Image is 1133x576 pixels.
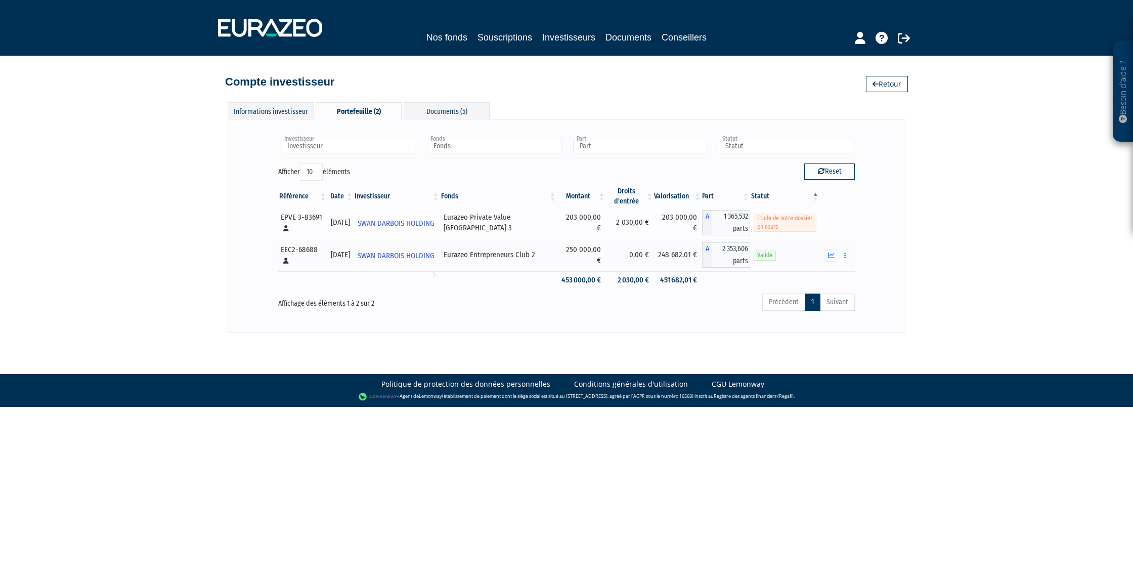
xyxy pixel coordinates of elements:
[606,239,654,271] td: 0,00 €
[440,186,557,207] th: Fonds: activer pour trier la colonne par ordre croissant
[432,265,436,284] i: Voir l'investisseur
[331,250,350,260] div: [DATE]
[281,212,324,234] div: EPVE 3-83691
[404,102,490,119] div: Documents (5)
[712,379,764,389] a: CGU Lemonway
[218,19,322,37] img: 1732889491-logotype_eurazeo_blanc_rvb.png
[702,242,712,268] span: A
[702,210,751,235] div: A - Eurazeo Private Value Europe 3
[225,76,334,88] h4: Compte investisseur
[702,210,712,235] span: A
[327,186,354,207] th: Date: activer pour trier la colonne par ordre croissant
[283,258,289,264] i: [Français] Personne physique
[358,214,434,233] span: SWAN DARBOIS HOLDING
[662,30,707,45] a: Conseillers
[354,213,440,233] a: SWAN DARBOIS HOLDING
[714,393,794,399] a: Registre des agents financiers (Regafi)
[574,379,688,389] a: Conditions générales d'utilisation
[654,239,702,271] td: 248 682,01 €
[426,30,467,45] a: Nos fonds
[557,186,606,207] th: Montant: activer pour trier la colonne par ordre croissant
[702,242,751,268] div: A - Eurazeo Entrepreneurs Club 2
[281,244,324,266] div: EEC2-68688
[750,186,820,207] th: Statut : activer pour trier la colonne par ordre d&eacute;croissant
[654,207,702,239] td: 203 000,00 €
[557,207,606,239] td: 203 000,00 €
[606,207,654,239] td: 2 030,00 €
[702,186,751,207] th: Part: activer pour trier la colonne par ordre croissant
[557,239,606,271] td: 250 000,00 €
[804,163,855,180] button: Reset
[283,225,289,231] i: [Français] Personne physique
[278,163,350,181] label: Afficher éléments
[754,251,776,260] span: Valide
[444,250,553,260] div: Eurazeo Entrepreneurs Club 2
[300,163,323,181] select: Afficheréléments
[1117,46,1129,137] p: Besoin d'aide ?
[605,30,651,45] a: Documents
[358,246,434,265] span: SWAN DARBOIS HOLDING
[606,186,654,207] th: Droits d'entrée: activer pour trier la colonne par ordre croissant
[866,76,908,92] a: Retour
[432,233,436,252] i: Voir l'investisseur
[654,271,702,289] td: 451 682,01 €
[354,186,440,207] th: Investisseur: activer pour trier la colonne par ordre croissant
[754,214,816,232] span: Etude de votre dossier en cours
[805,294,820,311] a: 1
[419,393,442,399] a: Lemonway
[228,102,314,119] div: Informations investisseur
[278,186,327,207] th: Référence : activer pour trier la colonne par ordre croissant
[712,242,751,268] span: 2 353,606 parts
[316,102,402,119] div: Portefeuille (2)
[712,210,751,235] span: 1 365,532 parts
[359,392,398,402] img: logo-lemonway.png
[557,271,606,289] td: 453 000,00 €
[477,30,532,45] a: Souscriptions
[278,293,510,309] div: Affichage des éléments 1 à 2 sur 2
[10,392,1123,402] div: - Agent de (établissement de paiement dont le siège social est situé au [STREET_ADDRESS], agréé p...
[354,245,440,265] a: SWAN DARBOIS HOLDING
[381,379,550,389] a: Politique de protection des données personnelles
[606,271,654,289] td: 2 030,00 €
[654,186,702,207] th: Valorisation: activer pour trier la colonne par ordre croissant
[331,217,350,228] div: [DATE]
[444,212,553,234] div: Eurazeo Private Value [GEOGRAPHIC_DATA] 3
[542,30,595,46] a: Investisseurs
